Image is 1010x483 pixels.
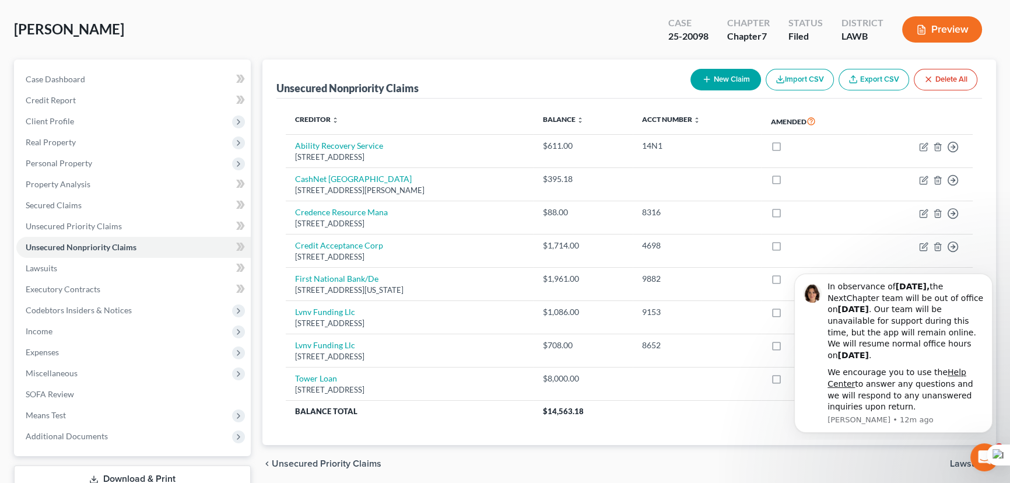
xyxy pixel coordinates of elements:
[841,30,883,43] div: LAWB
[332,117,339,124] i: unfold_more
[642,306,752,318] div: 9153
[690,69,761,90] button: New Claim
[914,69,977,90] button: Delete All
[295,285,524,296] div: [STREET_ADDRESS][US_STATE]
[26,389,74,399] span: SOFA Review
[542,407,583,416] span: $14,563.18
[262,459,272,468] i: chevron_left
[295,152,524,163] div: [STREET_ADDRESS]
[668,16,709,30] div: Case
[762,30,767,41] span: 7
[262,459,381,468] button: chevron_left Unsecured Priority Claims
[295,141,383,150] a: Ability Recovery Service
[295,274,378,283] a: First National Bank/De
[26,158,92,168] span: Personal Property
[295,318,524,329] div: [STREET_ADDRESS]
[16,279,251,300] a: Executory Contracts
[276,81,419,95] div: Unsecured Nonpriority Claims
[542,306,623,318] div: $1,086.00
[272,459,381,468] span: Unsecured Priority Claims
[839,69,909,90] a: Export CSV
[26,95,76,105] span: Credit Report
[295,340,355,350] a: Lvnv Funding Llc
[295,373,337,383] a: Tower Loan
[26,179,90,189] span: Property Analysis
[642,140,752,152] div: 14N1
[295,174,412,184] a: CashNet [GEOGRAPHIC_DATA]
[542,206,623,218] div: $88.00
[295,384,524,395] div: [STREET_ADDRESS]
[295,251,524,262] div: [STREET_ADDRESS]
[841,16,883,30] div: District
[26,284,100,294] span: Executory Contracts
[16,384,251,405] a: SOFA Review
[26,305,132,315] span: Codebtors Insiders & Notices
[295,351,524,362] div: [STREET_ADDRESS]
[970,443,998,471] iframe: Intercom live chat
[542,115,583,124] a: Balance unfold_more
[26,326,52,336] span: Income
[286,401,533,422] th: Balance Total
[26,431,108,441] span: Additional Documents
[668,30,709,43] div: 25-20098
[16,258,251,279] a: Lawsuits
[26,410,66,420] span: Means Test
[26,242,136,252] span: Unsecured Nonpriority Claims
[777,263,1010,440] iframe: Intercom notifications message
[295,207,388,217] a: Credence Resource Mana
[16,195,251,216] a: Secured Claims
[950,459,987,468] span: Lawsuits
[16,216,251,237] a: Unsecured Priority Claims
[642,115,700,124] a: Acct Number unfold_more
[26,368,78,378] span: Miscellaneous
[542,240,623,251] div: $1,714.00
[761,108,867,135] th: Amended
[26,116,74,126] span: Client Profile
[16,174,251,195] a: Property Analysis
[295,240,383,250] a: Credit Acceptance Corp
[26,347,59,357] span: Expenses
[295,307,355,317] a: Lvnv Funding Llc
[542,373,623,384] div: $8,000.00
[693,117,700,124] i: unfold_more
[642,240,752,251] div: 4698
[26,200,82,210] span: Secured Claims
[16,237,251,258] a: Unsecured Nonpriority Claims
[26,263,57,273] span: Lawsuits
[950,459,996,468] button: Lawsuits chevron_right
[642,206,752,218] div: 8316
[642,339,752,351] div: 8652
[295,185,524,196] div: [STREET_ADDRESS][PERSON_NAME]
[542,273,623,285] div: $1,961.00
[295,115,339,124] a: Creditor unfold_more
[788,16,823,30] div: Status
[16,69,251,90] a: Case Dashboard
[766,69,834,90] button: Import CSV
[788,30,823,43] div: Filed
[26,137,76,147] span: Real Property
[727,16,770,30] div: Chapter
[14,20,124,37] span: [PERSON_NAME]
[295,218,524,229] div: [STREET_ADDRESS]
[26,74,85,84] span: Case Dashboard
[576,117,583,124] i: unfold_more
[902,16,982,43] button: Preview
[16,90,251,111] a: Credit Report
[542,339,623,351] div: $708.00
[642,273,752,285] div: 9882
[542,173,623,185] div: $395.18
[994,443,1004,453] span: 9
[542,140,623,152] div: $611.00
[26,221,122,231] span: Unsecured Priority Claims
[727,30,770,43] div: Chapter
